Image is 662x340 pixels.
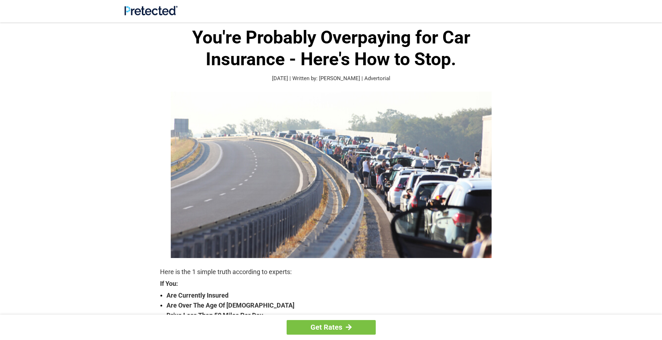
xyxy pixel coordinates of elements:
p: [DATE] | Written by: [PERSON_NAME] | Advertorial [160,74,502,83]
a: Site Logo [124,10,178,17]
strong: Are Currently Insured [166,290,502,300]
h1: You're Probably Overpaying for Car Insurance - Here's How to Stop. [160,27,502,70]
strong: Drive Less Than 50 Miles Per Day [166,310,502,320]
p: Here is the 1 simple truth according to experts: [160,267,502,277]
strong: If You: [160,280,502,287]
img: Site Logo [124,6,178,15]
strong: Are Over The Age Of [DEMOGRAPHIC_DATA] [166,300,502,310]
a: Get Rates [287,320,376,335]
